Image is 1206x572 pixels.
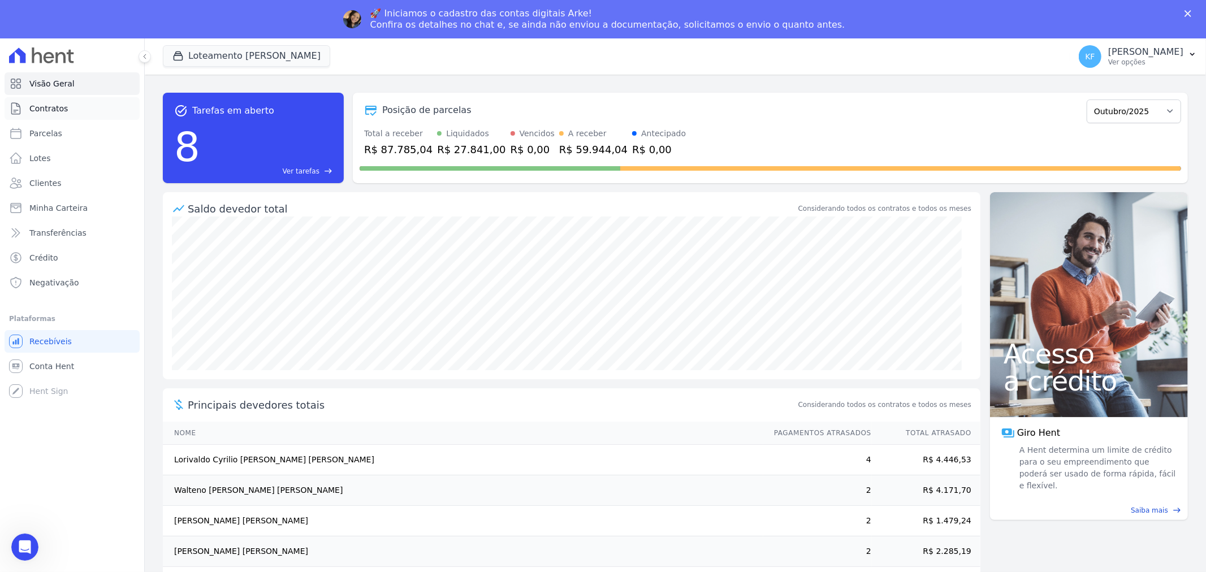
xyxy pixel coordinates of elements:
[511,142,555,157] div: R$ 0,00
[446,128,489,140] div: Liquidados
[364,142,433,157] div: R$ 87.785,04
[364,128,433,140] div: Total a receber
[1131,505,1168,515] span: Saiba mais
[437,142,505,157] div: R$ 27.841,00
[5,222,140,244] a: Transferências
[163,422,763,445] th: Nome
[568,128,607,140] div: A receber
[1085,53,1095,60] span: KF
[29,103,68,114] span: Contratos
[5,172,140,194] a: Clientes
[520,128,555,140] div: Vencidos
[343,10,361,28] img: Profile image for Adriane
[174,104,188,118] span: task_alt
[632,142,686,157] div: R$ 0,00
[5,197,140,219] a: Minha Carteira
[872,536,980,566] td: R$ 2.285,19
[29,128,62,139] span: Parcelas
[872,505,980,536] td: R$ 1.479,24
[163,45,330,67] button: Loteamento [PERSON_NAME]
[29,177,61,189] span: Clientes
[5,97,140,120] a: Contratos
[29,153,51,164] span: Lotes
[29,227,87,239] span: Transferências
[1185,10,1196,17] div: Fechar
[174,118,200,176] div: 8
[283,166,319,176] span: Ver tarefas
[763,444,872,475] td: 4
[559,142,628,157] div: R$ 59.944,04
[324,167,332,175] span: east
[163,444,763,475] td: Lorivaldo Cyrilio [PERSON_NAME] [PERSON_NAME]
[1017,444,1177,492] span: A Hent determina um limite de crédito para o seu empreendimento que poderá ser usado de forma ráp...
[5,271,140,294] a: Negativação
[1108,46,1183,58] p: [PERSON_NAME]
[5,246,140,269] a: Crédito
[29,252,58,263] span: Crédito
[382,103,472,117] div: Posição de parcelas
[370,8,845,31] div: 🚀 Iniciamos o cadastro das contas digitais Arke! Confira os detalhes no chat e, se ainda não envi...
[205,166,332,176] a: Ver tarefas east
[29,202,88,214] span: Minha Carteira
[5,147,140,170] a: Lotes
[763,505,872,536] td: 2
[9,312,135,326] div: Plataformas
[188,397,796,413] span: Principais devedores totais
[1017,426,1060,440] span: Giro Hent
[163,536,763,566] td: [PERSON_NAME] [PERSON_NAME]
[29,78,75,89] span: Visão Geral
[163,505,763,536] td: [PERSON_NAME] [PERSON_NAME]
[192,104,274,118] span: Tarefas em aberto
[1004,340,1174,367] span: Acesso
[763,536,872,566] td: 2
[163,475,763,505] td: Walteno [PERSON_NAME] [PERSON_NAME]
[29,361,74,372] span: Conta Hent
[798,400,971,410] span: Considerando todos os contratos e todos os meses
[763,475,872,505] td: 2
[1004,367,1174,395] span: a crédito
[872,444,980,475] td: R$ 4.446,53
[11,534,38,561] iframe: Intercom live chat
[872,422,980,445] th: Total Atrasado
[1108,58,1183,67] p: Ver opções
[29,336,72,347] span: Recebíveis
[1173,506,1181,514] span: east
[997,505,1181,515] a: Saiba mais east
[763,422,872,445] th: Pagamentos Atrasados
[641,128,686,140] div: Antecipado
[1070,41,1206,72] button: KF [PERSON_NAME] Ver opções
[29,277,79,288] span: Negativação
[188,201,796,216] div: Saldo devedor total
[5,72,140,95] a: Visão Geral
[5,122,140,145] a: Parcelas
[798,203,971,214] div: Considerando todos os contratos e todos os meses
[5,355,140,378] a: Conta Hent
[872,475,980,505] td: R$ 4.171,70
[5,330,140,353] a: Recebíveis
